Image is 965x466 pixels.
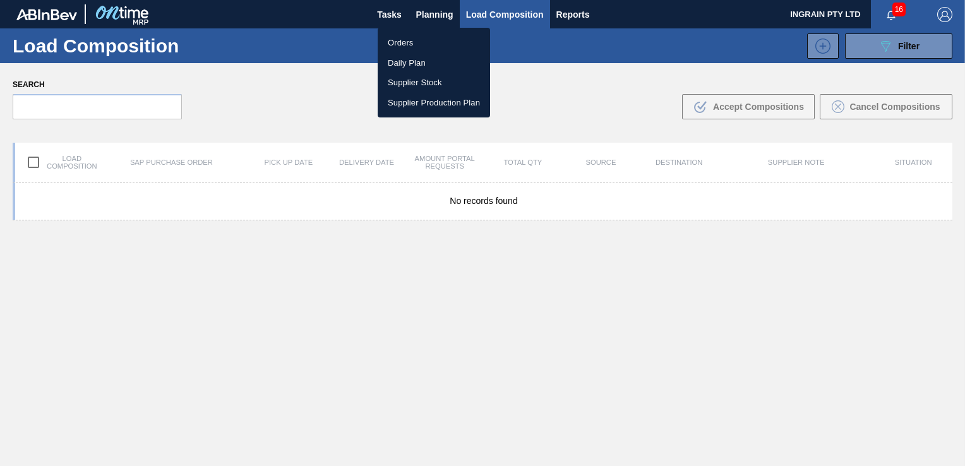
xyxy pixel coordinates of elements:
a: Orders [378,33,490,53]
a: Daily Plan [378,53,490,73]
a: Supplier Stock [378,73,490,93]
a: Supplier Production Plan [378,93,490,113]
